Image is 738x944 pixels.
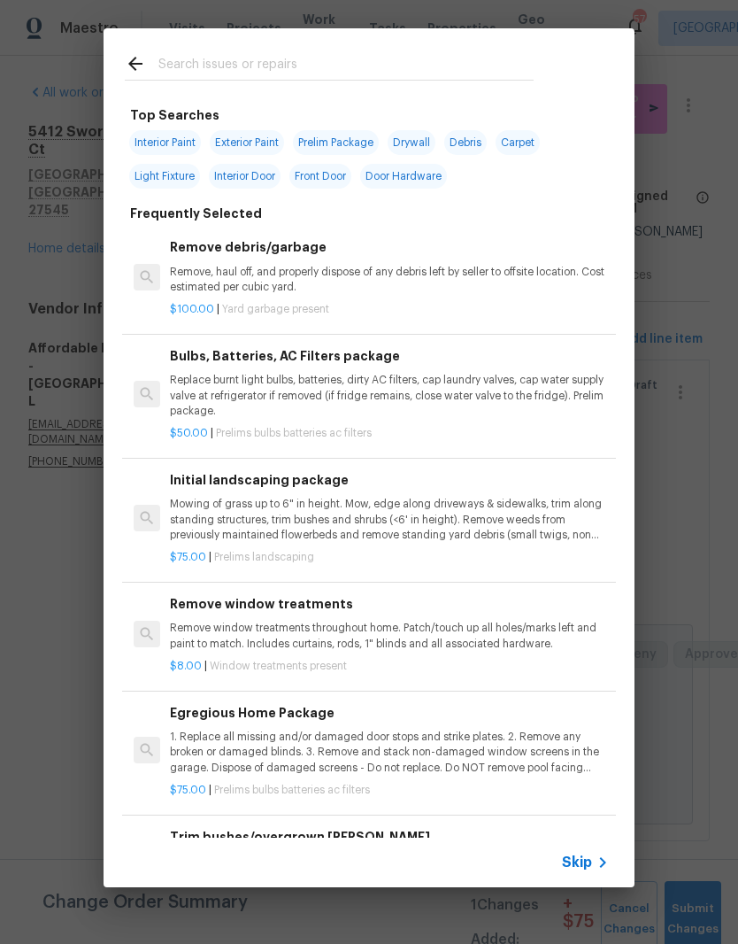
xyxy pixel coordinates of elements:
span: $8.00 [170,661,202,671]
span: Door Hardware [360,164,447,189]
span: $75.00 [170,785,206,795]
h6: Trim bushes/overgrown [PERSON_NAME] [170,827,609,847]
span: Light Fixture [129,164,200,189]
h6: Bulbs, Batteries, AC Filters package [170,346,609,366]
span: $75.00 [170,552,206,562]
p: Remove, haul off, and properly dispose of any debris left by seller to offsite location. Cost est... [170,265,609,295]
p: 1. Replace all missing and/or damaged door stops and strike plates. 2. Remove any broken or damag... [170,730,609,775]
span: $50.00 [170,428,208,438]
span: Drywall [388,130,435,155]
p: | [170,426,609,441]
span: Yard garbage present [222,304,329,314]
span: Carpet [496,130,540,155]
span: Prelim Package [293,130,379,155]
p: Remove window treatments throughout home. Patch/touch up all holes/marks left and paint to match.... [170,621,609,651]
span: Window treatments present [210,661,347,671]
span: Skip [562,854,592,871]
span: Front Door [289,164,351,189]
span: Interior Door [209,164,281,189]
h6: Top Searches [130,105,219,125]
p: Mowing of grass up to 6" in height. Mow, edge along driveways & sidewalks, trim along standing st... [170,497,609,542]
h6: Frequently Selected [130,204,262,223]
span: Interior Paint [129,130,201,155]
p: Replace burnt light bulbs, batteries, dirty AC filters, cap laundry valves, cap water supply valv... [170,373,609,418]
h6: Remove debris/garbage [170,237,609,257]
span: Debris [444,130,487,155]
input: Search issues or repairs [158,53,534,80]
p: | [170,659,609,674]
p: | [170,302,609,317]
p: | [170,550,609,565]
span: Exterior Paint [210,130,284,155]
span: Prelims landscaping [214,552,314,562]
h6: Remove window treatments [170,594,609,614]
span: Prelims bulbs batteries ac filters [214,785,370,795]
span: $100.00 [170,304,214,314]
h6: Egregious Home Package [170,703,609,723]
h6: Initial landscaping package [170,470,609,490]
p: | [170,783,609,798]
span: Prelims bulbs batteries ac filters [216,428,372,438]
